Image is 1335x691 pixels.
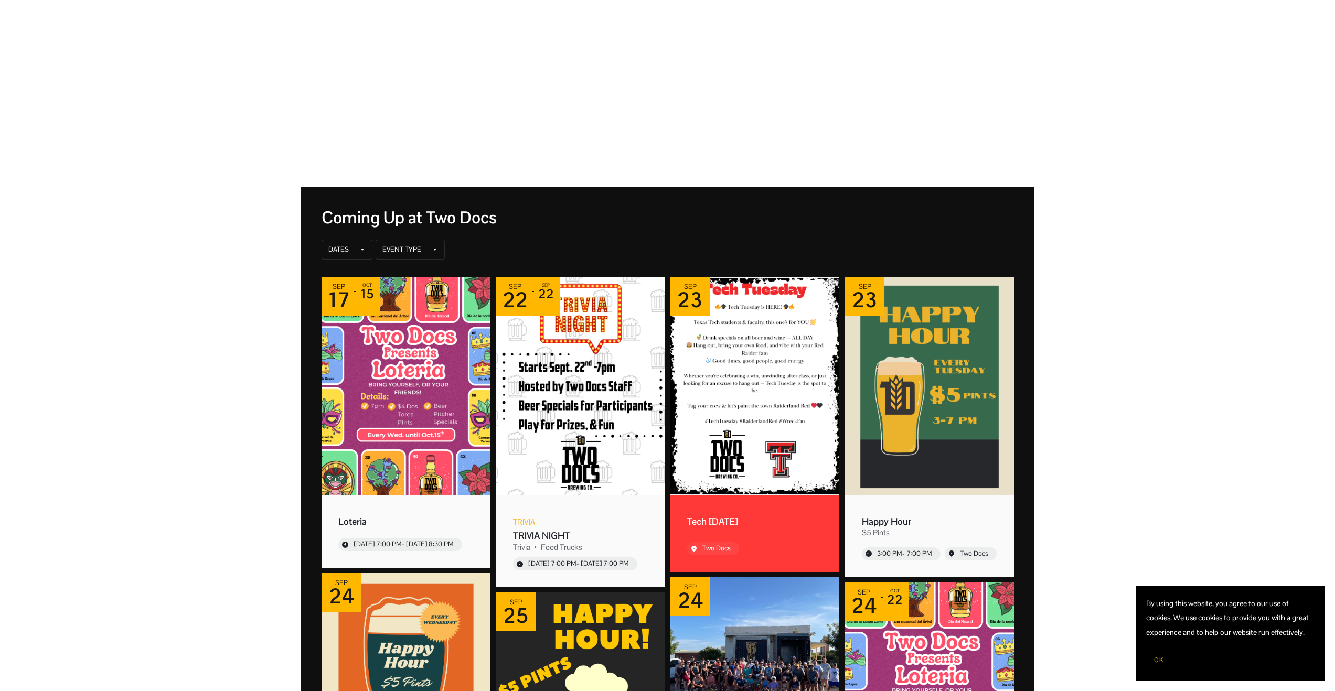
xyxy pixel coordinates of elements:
[360,283,374,287] div: Oct
[852,290,878,309] div: 23
[960,549,988,558] div: Event location
[862,527,890,538] div: $5 Pints
[513,516,535,527] div: Event category
[668,274,842,575] div: Event: Tech Tuesday
[541,542,582,552] div: Food Trucks
[328,290,350,309] div: 17
[319,274,493,570] div: Event: Loteria
[845,277,884,316] div: Event date: September 23
[538,287,554,300] div: 22
[322,208,1014,228] div: Coming Up at Two Docs
[496,277,665,495] img: Picture for 'TRIVIA NIGHT' event
[354,540,454,549] div: Start time: 7:00 PM, end time: 8:30 PM
[670,277,839,495] img: Picture for 'Tech Tuesday' event
[842,274,1017,580] div: Event: Happy Hour
[328,245,349,254] div: Dates
[496,592,536,631] div: Event date: September 25
[677,290,703,309] div: 23
[852,283,878,290] div: Sep
[322,277,380,316] div: Event dates: September 17 - October 15
[328,579,354,587] div: Sep
[496,277,560,316] div: Event dates: September 22 - September 22
[670,277,710,316] div: Event date: September 23
[887,593,903,606] div: 22
[338,515,474,527] div: Event name
[503,606,529,625] div: 25
[322,573,361,612] div: Event date: September 24
[687,515,823,527] div: Event name
[1136,586,1325,681] section: Cookie banner
[887,588,903,593] div: Oct
[328,587,354,606] div: 24
[1146,597,1314,640] p: By using this website, you agree to our use of cookies. We use cookies to provide you with a grea...
[382,245,421,254] div: Event Type
[851,589,877,596] div: Sep
[538,283,554,287] div: Sep
[513,542,648,552] div: Event tags
[702,544,731,553] div: Event location
[513,530,648,542] div: Event name
[503,290,528,309] div: 22
[503,599,529,606] div: Sep
[503,283,528,290] div: Sep
[677,591,702,610] div: 24
[862,515,997,527] div: Event name
[877,549,932,558] div: Start time: 3:00 PM, end time: 7:00 PM
[528,559,629,568] div: Start time: 7:00 PM, end time: 7:00 PM
[862,527,997,538] div: Event tags
[1154,656,1163,664] span: OK
[322,277,490,495] img: Picture for 'Loteria' event
[851,596,877,615] div: 24
[845,582,909,621] div: Event dates: September 24 - October 22
[1146,650,1171,670] button: OK
[494,274,668,590] div: Event: TRIVIA NIGHT
[677,584,702,591] div: Sep
[513,542,530,552] div: Trivia
[845,277,1014,495] img: Picture for 'Happy Hour' event
[360,287,374,300] div: 15
[328,283,350,290] div: Sep
[670,577,710,616] div: Event date: September 24
[677,283,703,290] div: Sep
